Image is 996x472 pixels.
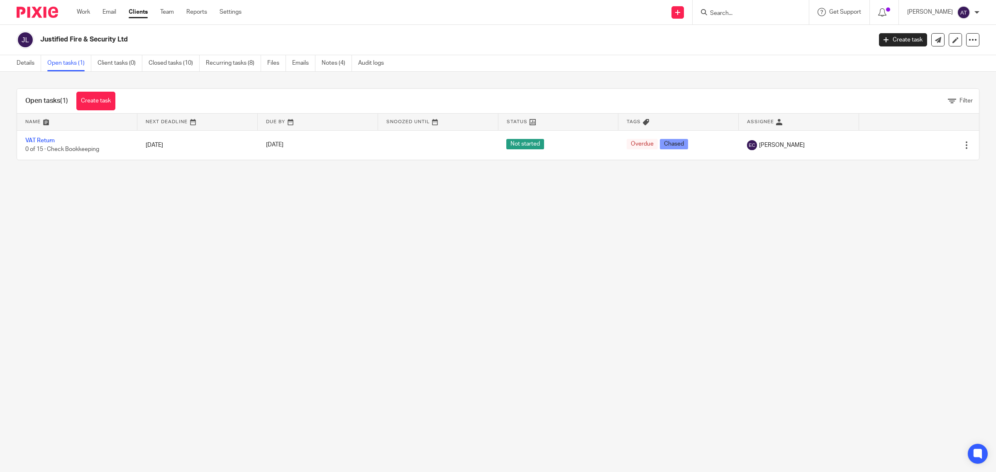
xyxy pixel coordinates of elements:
a: Notes (4) [322,55,352,71]
td: [DATE] [137,130,258,160]
a: Closed tasks (10) [149,55,200,71]
span: Tags [627,119,641,124]
a: Create task [879,33,927,46]
span: [DATE] [266,142,283,148]
a: Recurring tasks (8) [206,55,261,71]
p: [PERSON_NAME] [907,8,953,16]
span: Get Support [829,9,861,15]
a: Client tasks (0) [98,55,142,71]
a: Audit logs [358,55,390,71]
span: 0 of 15 · Check Bookkeeping [25,146,99,152]
h1: Open tasks [25,97,68,105]
span: Status [507,119,527,124]
a: VAT Return [25,138,55,144]
a: Open tasks (1) [47,55,91,71]
a: Create task [76,92,115,110]
span: Not started [506,139,544,149]
img: svg%3E [17,31,34,49]
input: Search [709,10,784,17]
a: Details [17,55,41,71]
span: Filter [959,98,973,104]
a: Email [103,8,116,16]
span: Snoozed Until [386,119,430,124]
img: Pixie [17,7,58,18]
span: Chased [660,139,688,149]
h2: Justified Fire & Security Ltd [40,35,701,44]
a: Reports [186,8,207,16]
a: Team [160,8,174,16]
img: svg%3E [747,140,757,150]
img: svg%3E [957,6,970,19]
a: Emails [292,55,315,71]
span: (1) [60,97,68,104]
a: Clients [129,8,148,16]
a: Files [267,55,286,71]
span: Overdue [627,139,658,149]
span: [PERSON_NAME] [759,141,805,149]
a: Settings [220,8,242,16]
a: Work [77,8,90,16]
